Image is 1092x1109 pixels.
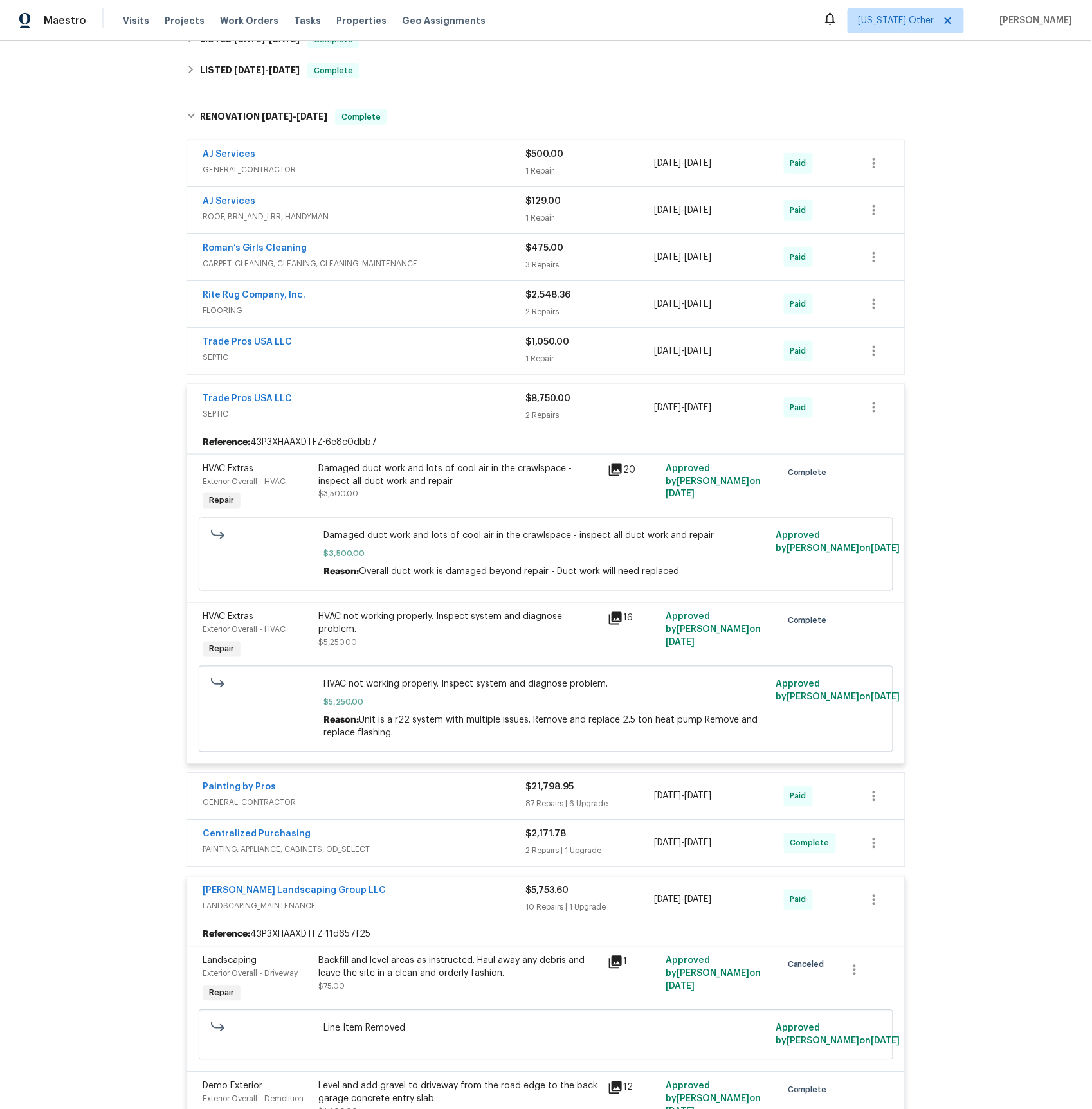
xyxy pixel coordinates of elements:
[203,900,525,913] span: LANDSCAPING_MAINTENANCE
[655,347,682,356] span: [DATE]
[685,403,712,412] span: [DATE]
[318,491,358,498] span: $3,500.00
[666,613,761,647] span: Approved by [PERSON_NAME] on
[525,338,569,347] span: $1,050.00
[318,639,357,647] span: $5,250.00
[608,462,658,478] div: 20
[608,1080,658,1095] div: 12
[995,14,1073,27] span: [PERSON_NAME]
[666,464,761,499] span: Approved by [PERSON_NAME] on
[187,431,905,454] div: 43P3XHAAXDTFZ-6e8c0dbb7
[655,837,712,850] span: -
[203,338,292,347] a: Trade Pros USA LLC
[525,783,574,792] span: $21,798.95
[183,96,909,138] div: RENOVATION [DATE]-[DATE]Complete
[685,300,712,309] span: [DATE]
[203,244,307,253] a: Roman’s Girls Cleaning
[200,109,327,125] h6: RENOVATION
[776,1024,900,1046] span: Approved by [PERSON_NAME] on
[685,253,712,262] span: [DATE]
[525,197,561,206] span: $129.00
[790,157,812,170] span: Paid
[655,253,682,262] span: [DATE]
[324,548,769,561] span: $3,500.00
[790,401,812,414] span: Paid
[324,1022,769,1035] span: Line Item Removed
[655,894,712,906] span: -
[318,983,345,991] span: $75.00
[525,244,563,253] span: $475.00
[203,887,386,896] a: [PERSON_NAME] Landscaping Group LLC
[324,696,769,709] span: $5,250.00
[203,957,257,966] span: Landscaping
[525,305,655,318] div: 2 Repairs
[203,150,255,159] a: AJ Services
[165,14,205,27] span: Projects
[655,206,682,215] span: [DATE]
[525,409,655,422] div: 2 Repairs
[685,159,712,168] span: [DATE]
[655,839,682,848] span: [DATE]
[203,626,286,634] span: Exterior Overall - HVAC
[296,112,327,121] span: [DATE]
[204,643,239,656] span: Repair
[525,887,569,896] span: $5,753.60
[234,66,265,75] span: [DATE]
[402,14,486,27] span: Geo Assignments
[655,792,682,801] span: [DATE]
[608,611,658,626] div: 16
[318,611,600,636] div: HVAC not working properly. Inspect system and diagnose problem.
[525,165,655,177] div: 1 Repair
[336,111,386,123] span: Complete
[655,401,712,414] span: -
[525,798,655,811] div: 87 Repairs | 6 Upgrade
[655,159,682,168] span: [DATE]
[203,797,525,809] span: GENERAL_CONTRACTOR
[655,403,682,412] span: [DATE]
[790,837,835,850] span: Complete
[525,352,655,365] div: 1 Repair
[262,112,327,121] span: -
[788,466,832,479] span: Complete
[859,14,934,27] span: [US_STATE] Other
[790,298,812,311] span: Paid
[324,678,769,691] span: HVAC not working properly. Inspect system and diagnose problem.
[203,478,286,485] span: Exterior Overall - HVAC
[234,66,300,75] span: -
[203,613,253,622] span: HVAC Extras
[655,204,712,217] span: -
[203,783,276,792] a: Painting by Pros
[203,210,525,223] span: ROOF, BRN_AND_LRR, HANDYMAN
[871,693,900,702] span: [DATE]
[790,204,812,217] span: Paid
[203,830,311,839] a: Centralized Purchasing
[204,494,239,507] span: Repair
[336,14,387,27] span: Properties
[655,300,682,309] span: [DATE]
[269,66,300,75] span: [DATE]
[685,347,712,356] span: [DATE]
[220,14,278,27] span: Work Orders
[203,291,305,300] a: Rite Rug Company, Inc.
[203,928,250,941] b: Reference:
[318,955,600,980] div: Backfill and level areas as instructed. Haul away any debris and leave the site in a clean and or...
[324,716,758,738] span: Unit is a r22 system with multiple issues. Remove and replace 2.5 ton heat pump Remove and replac...
[309,64,358,77] span: Complete
[685,792,712,801] span: [DATE]
[655,790,712,803] span: -
[318,1080,600,1106] div: Level and add gravel to driveway from the road edge to the back garage concrete entry slab.
[324,568,359,577] span: Reason:
[525,845,655,858] div: 2 Repairs | 1 Upgrade
[666,957,761,991] span: Approved by [PERSON_NAME] on
[685,839,712,848] span: [DATE]
[525,394,570,403] span: $8,750.00
[655,298,712,311] span: -
[666,490,695,499] span: [DATE]
[685,206,712,215] span: [DATE]
[203,1082,262,1091] span: Demo Exterior
[203,843,525,856] span: PAINTING, APPLIANCE, CABINETS, OD_SELECT
[525,212,655,224] div: 1 Repair
[324,530,769,543] span: Damaged duct work and lots of cool air in the crawlspace - inspect all duct work and repair
[203,394,292,403] a: Trade Pros USA LLC
[203,1095,304,1103] span: Exterior Overall - Demolition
